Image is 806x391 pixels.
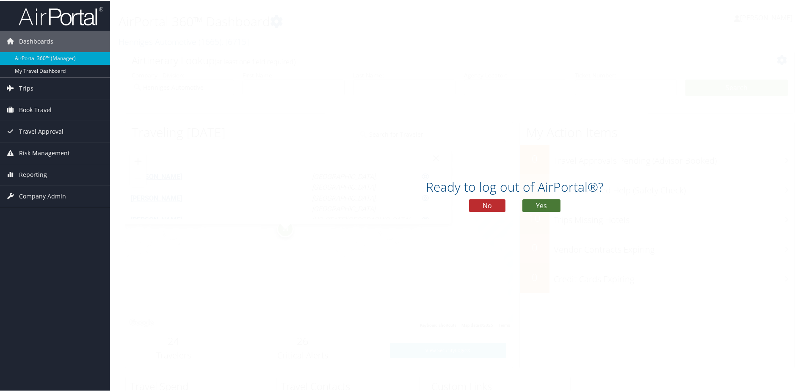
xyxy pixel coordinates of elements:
[19,77,33,98] span: Trips
[469,198,505,211] button: No
[19,30,53,51] span: Dashboards
[522,198,560,211] button: Yes
[19,185,66,206] span: Company Admin
[19,163,47,184] span: Reporting
[19,142,70,163] span: Risk Management
[19,120,63,141] span: Travel Approval
[19,99,52,120] span: Book Travel
[19,6,103,25] img: airportal-logo.png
